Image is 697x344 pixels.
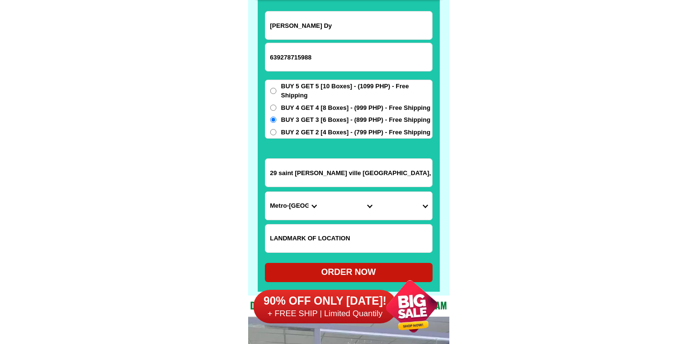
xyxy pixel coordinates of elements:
[377,192,432,220] select: Select commune
[265,12,432,39] input: Input full_name
[265,225,432,252] input: Input LANDMARKOFLOCATION
[248,298,449,312] h2: Dedicated and professional consulting team
[321,192,377,220] select: Select district
[253,294,397,308] h6: 90% OFF ONLY [DATE]!
[281,103,431,113] span: BUY 4 GET 4 [8 Boxes] - (999 PHP) - Free Shipping
[281,82,432,100] span: BUY 5 GET 5 [10 Boxes] - (1099 PHP) - Free Shipping
[265,266,433,279] div: ORDER NOW
[265,192,321,220] select: Select province
[270,105,276,111] input: BUY 4 GET 4 [8 Boxes] - (999 PHP) - Free Shipping
[270,117,276,123] input: BUY 3 GET 3 [6 Boxes] - (899 PHP) - Free Shipping
[281,115,431,125] span: BUY 3 GET 3 [6 Boxes] - (899 PHP) - Free Shipping
[270,129,276,135] input: BUY 2 GET 2 [4 Boxes] - (799 PHP) - Free Shipping
[253,308,397,319] h6: + FREE SHIP | Limited Quantily
[281,128,431,137] span: BUY 2 GET 2 [4 Boxes] - (799 PHP) - Free Shipping
[265,43,432,71] input: Input phone_number
[265,159,432,187] input: Input address
[270,88,276,94] input: BUY 5 GET 5 [10 Boxes] - (1099 PHP) - Free Shipping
